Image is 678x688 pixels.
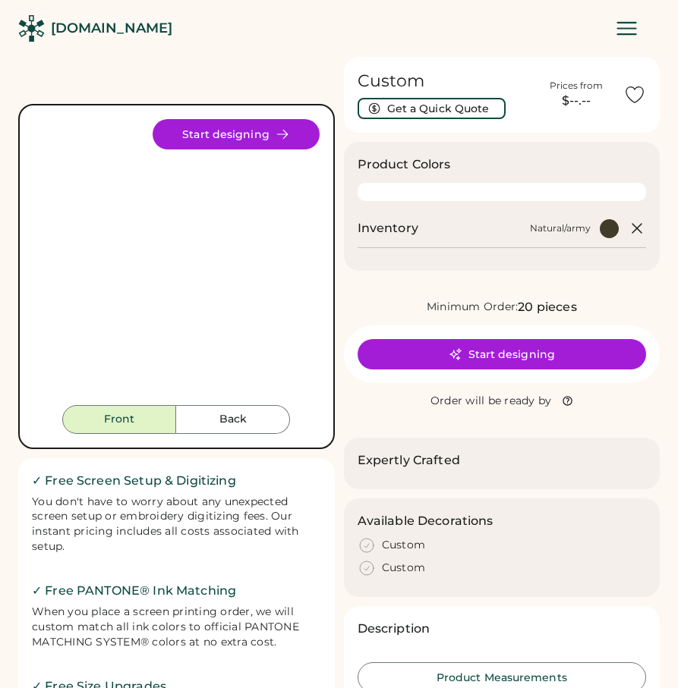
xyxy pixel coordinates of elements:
[62,405,176,434] button: Front
[358,339,647,369] button: Start designing
[358,451,460,470] h2: Expertly Crafted
[427,300,519,315] div: Minimum Order:
[51,19,172,38] div: [DOMAIN_NAME]
[550,80,603,92] div: Prices from
[358,219,418,237] h2: Inventory
[153,119,320,149] button: Start designing
[358,71,530,92] h1: Custom
[32,605,321,650] div: When you place a screen printing order, we will custom match all ink colors to official PANTONE M...
[538,92,614,110] div: $--.--
[32,582,321,600] h2: ✓ Free PANTONE® Ink Matching
[358,98,506,119] button: Get a Quick Quote
[32,495,321,555] div: You don't have to worry about any unexpected screen setup or embroidery digitizing fees. Our inst...
[176,405,290,434] button: Back
[33,119,320,405] img: Product Image
[358,620,430,638] h3: Description
[382,538,426,553] div: Custom
[18,15,45,42] img: Rendered Logo - Screens
[430,394,552,409] div: Order will be ready by
[382,561,426,576] div: Custom
[358,512,494,530] h3: Available Decorations
[358,156,451,174] h3: Product Colors
[518,298,576,316] div: 20 pieces
[32,472,321,490] h2: ✓ Free Screen Setup & Digitizing
[530,222,591,234] div: Natural/army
